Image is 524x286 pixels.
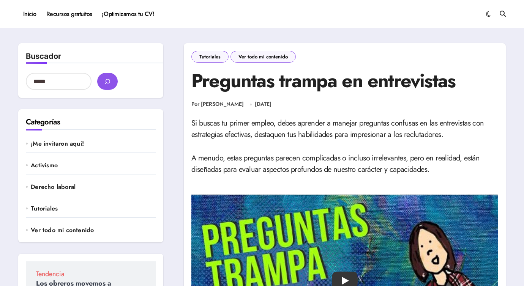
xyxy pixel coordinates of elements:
[191,152,498,175] p: A menudo, estas preguntas parecen complicadas o incluso irrelevantes, pero en realidad, están dis...
[26,117,156,127] h2: Categorías
[191,101,244,108] a: Por [PERSON_NAME]
[18,4,41,24] a: Inicio
[26,52,61,61] label: Buscador
[31,161,156,170] a: Activismo
[97,73,118,90] button: buscar
[191,118,498,140] p: Si buscas tu primer empleo, debes aprender a manejar preguntas confusas en las entrevistas con es...
[191,51,229,63] a: Tutoriales
[31,204,156,213] a: Tutoriales
[191,68,498,93] h1: Preguntas trampa en entrevistas
[255,101,271,108] a: [DATE]
[97,4,159,24] a: ¡Optimizamos tu CV!
[31,226,156,234] a: Ver todo mi contenido
[230,51,296,63] a: Ver todo mi contenido
[31,140,156,148] a: ¡Me invitaron aquí!
[41,4,97,24] a: Recursos gratuitos
[255,100,271,108] time: [DATE]
[31,183,156,191] a: Derecho laboral
[36,270,145,277] span: Tendencia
